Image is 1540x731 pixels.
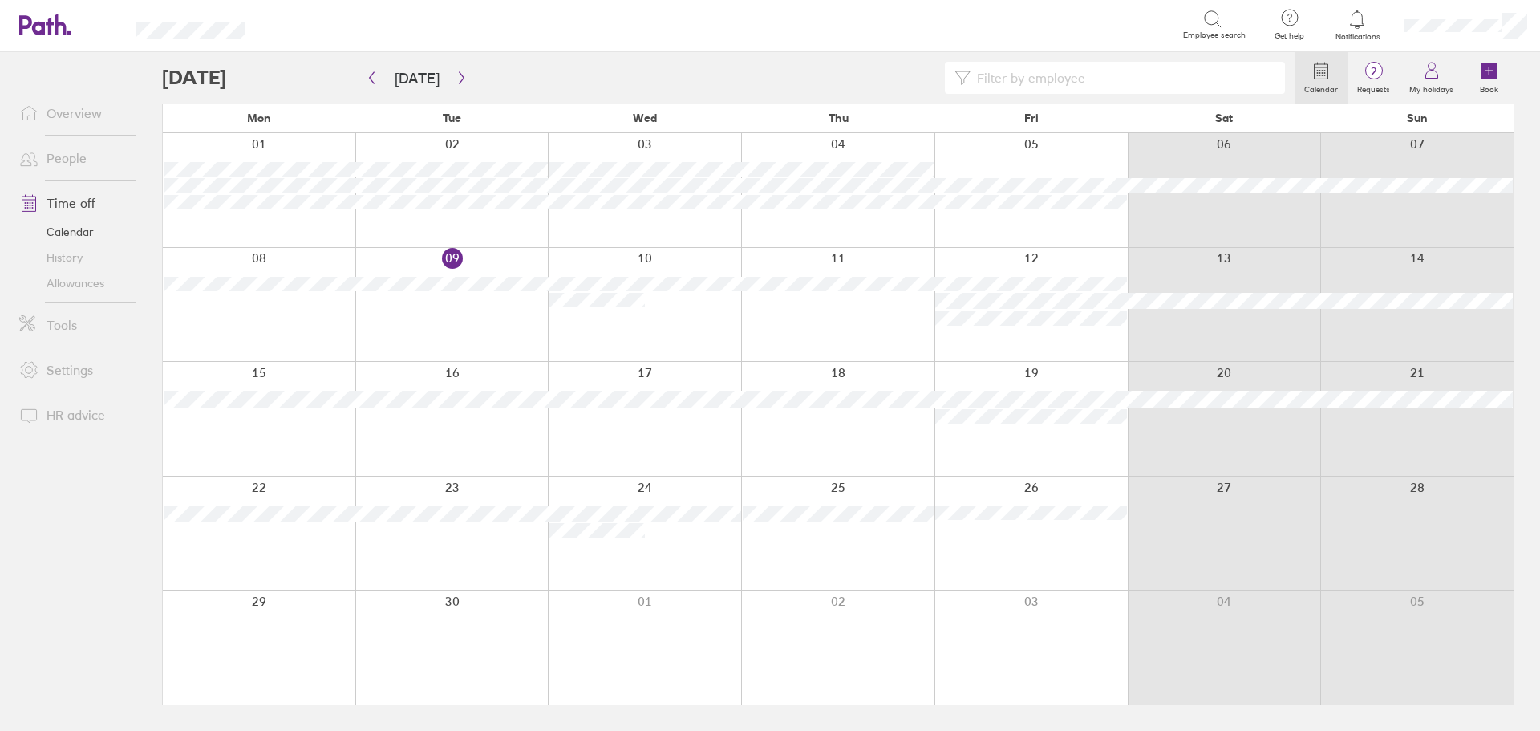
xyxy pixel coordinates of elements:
a: Time off [6,187,136,219]
a: Calendar [1295,52,1347,104]
a: History [6,245,136,270]
span: Tue [443,112,461,124]
span: 2 [1347,65,1400,78]
input: Filter by employee [971,63,1275,93]
button: [DATE] [382,65,452,91]
span: Get help [1263,31,1315,41]
span: Thu [829,112,849,124]
span: Sun [1407,112,1428,124]
div: Search [289,17,330,31]
label: Book [1470,80,1508,95]
span: Mon [247,112,271,124]
span: Sat [1215,112,1233,124]
span: Notifications [1331,32,1384,42]
a: Book [1463,52,1514,104]
label: Requests [1347,80,1400,95]
a: Allowances [6,270,136,296]
a: Settings [6,354,136,386]
a: Overview [6,97,136,129]
a: Notifications [1331,8,1384,42]
a: HR advice [6,399,136,431]
a: 2Requests [1347,52,1400,104]
a: Tools [6,309,136,341]
span: Employee search [1183,30,1246,40]
a: People [6,142,136,174]
label: Calendar [1295,80,1347,95]
span: Wed [633,112,657,124]
a: Calendar [6,219,136,245]
label: My holidays [1400,80,1463,95]
a: My holidays [1400,52,1463,104]
span: Fri [1024,112,1039,124]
